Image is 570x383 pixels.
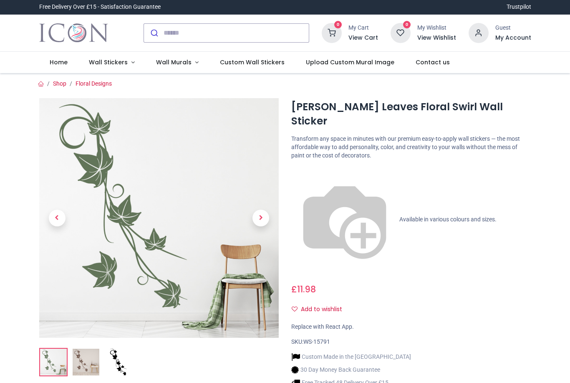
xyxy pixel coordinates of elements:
[306,58,394,66] span: Upload Custom Mural Image
[399,216,497,223] span: Available in various colours and sizes.
[105,349,132,375] img: WS-15791-03
[53,80,66,87] a: Shop
[39,134,75,302] a: Previous
[291,353,411,361] li: Custom Made in the [GEOGRAPHIC_DATA]
[73,349,99,375] img: WS-15791-02
[348,24,378,32] div: My Cart
[145,52,209,74] a: Wall Murals
[291,283,316,295] span: £
[39,21,108,45] a: Logo of Icon Wall Stickers
[39,98,279,338] img: Ivy Vine Leaves Floral Swirl Wall Sticker
[291,100,531,129] h1: [PERSON_NAME] Leaves Floral Swirl Wall Sticker
[252,210,269,226] span: Next
[507,3,531,11] a: Trustpilot
[291,323,531,331] div: Replace with React App.
[417,34,456,42] a: View Wishlist
[303,338,330,345] span: WS-15791
[297,283,316,295] span: 11.98
[334,21,342,29] sup: 0
[348,34,378,42] a: View Cart
[291,135,531,160] p: Transform any space in minutes with our premium easy-to-apply wall stickers — the most affordable...
[76,80,112,87] a: Floral Designs
[39,3,161,11] div: Free Delivery Over £15 - Satisfaction Guarantee
[89,58,128,66] span: Wall Stickers
[292,306,298,312] i: Add to wishlist
[291,338,531,346] div: SKU:
[322,29,342,36] a: 0
[243,134,279,302] a: Next
[144,24,164,42] button: Submit
[416,58,450,66] span: Contact us
[220,58,285,66] span: Custom Wall Stickers
[291,166,398,273] img: color-wheel.png
[403,21,411,29] sup: 0
[156,58,192,66] span: Wall Murals
[495,34,531,42] a: My Account
[291,302,349,317] button: Add to wishlistAdd to wishlist
[495,24,531,32] div: Guest
[50,58,68,66] span: Home
[291,365,411,374] li: 30 Day Money Back Guarantee
[391,29,411,36] a: 0
[49,210,66,226] span: Previous
[40,349,67,375] img: Ivy Vine Leaves Floral Swirl Wall Sticker
[417,24,456,32] div: My Wishlist
[39,21,108,45] img: Icon Wall Stickers
[78,52,146,74] a: Wall Stickers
